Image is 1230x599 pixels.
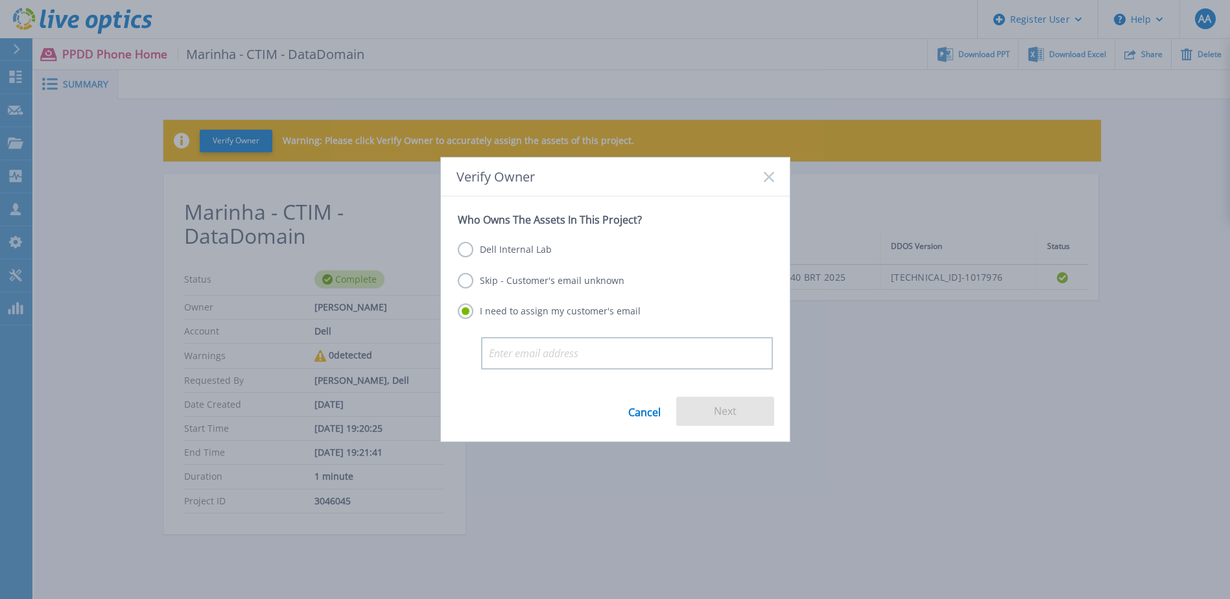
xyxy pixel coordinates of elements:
p: Who Owns The Assets In This Project? [458,213,773,226]
label: Dell Internal Lab [458,242,552,257]
span: Verify Owner [456,169,535,184]
a: Cancel [628,397,661,426]
label: Skip - Customer's email unknown [458,273,624,288]
button: Next [676,397,774,426]
input: Enter email address [481,337,773,370]
label: I need to assign my customer's email [458,303,641,319]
